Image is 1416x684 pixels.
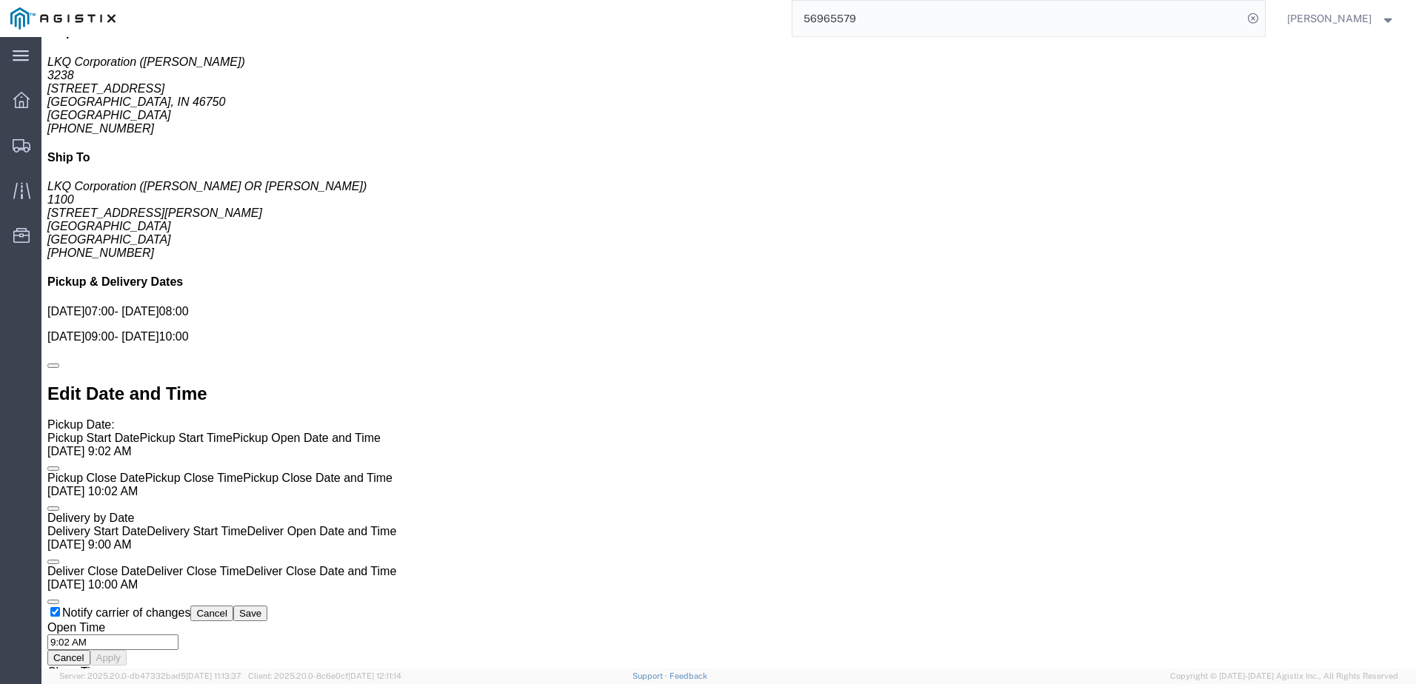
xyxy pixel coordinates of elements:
[1287,10,1372,27] span: Nathan Seeley
[1286,10,1396,27] button: [PERSON_NAME]
[1170,670,1398,683] span: Copyright © [DATE]-[DATE] Agistix Inc., All Rights Reserved
[248,671,401,680] span: Client: 2025.20.0-8c6e0cf
[669,671,707,680] a: Feedback
[10,7,116,30] img: logo
[41,37,1416,668] iframe: FS Legacy Container
[59,671,241,680] span: Server: 2025.20.0-db47332bad5
[792,1,1243,36] input: Search for shipment number, reference number
[348,671,401,680] span: [DATE] 12:11:14
[186,671,241,680] span: [DATE] 11:13:37
[632,671,669,680] a: Support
